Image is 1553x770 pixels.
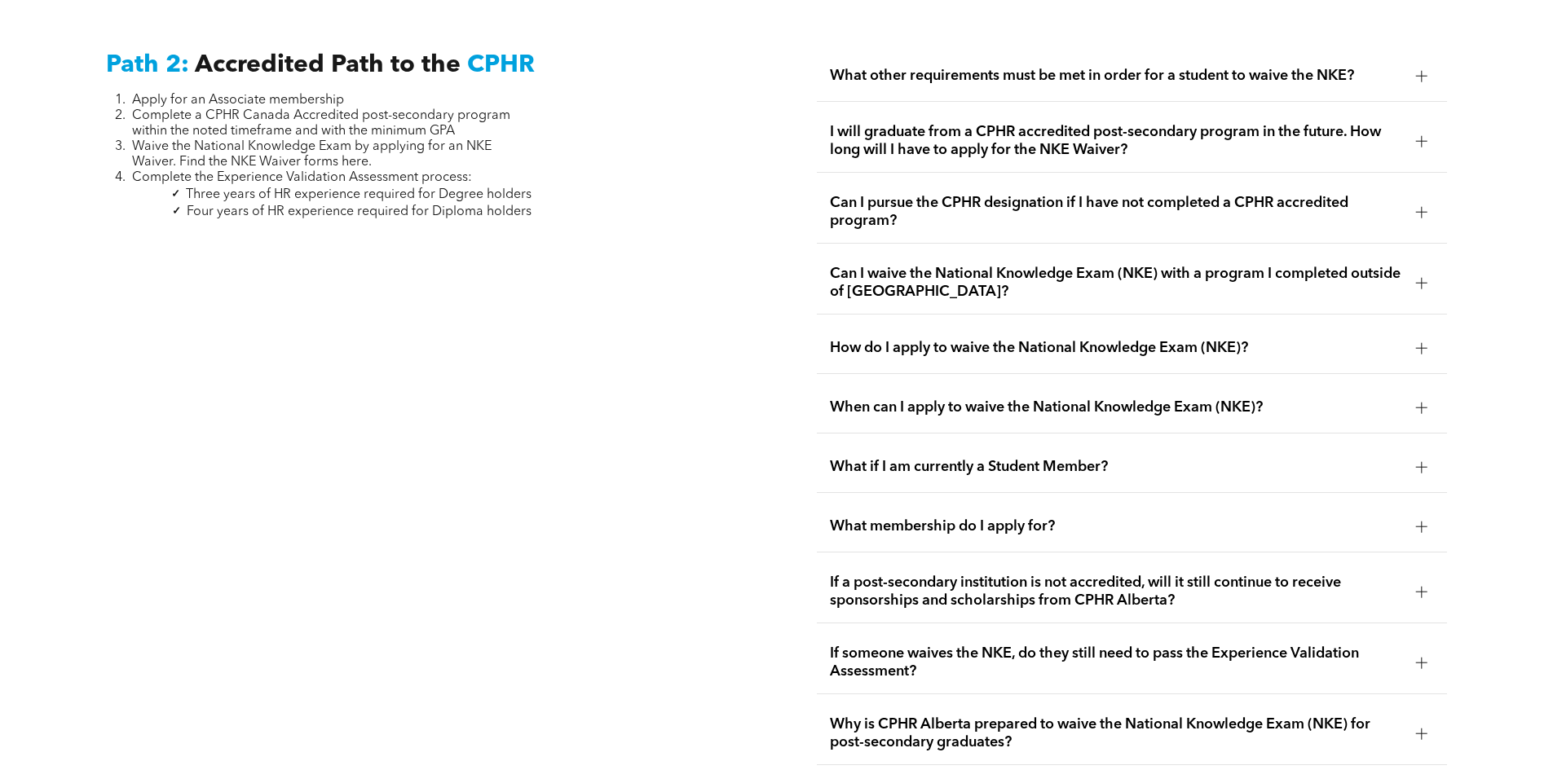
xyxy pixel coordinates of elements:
[830,194,1403,230] span: Can I pursue the CPHR designation if I have not completed a CPHR accredited program?
[106,53,189,77] span: Path 2:
[830,574,1403,609] span: If a post-secondary institution is not accredited, will it still continue to receive sponsorships...
[132,94,344,107] span: Apply for an Associate membership
[830,398,1403,416] span: When can I apply to waive the National Knowledge Exam (NKE)?
[830,339,1403,357] span: How do I apply to waive the National Knowledge Exam (NKE)?
[830,123,1403,159] span: I will graduate from a CPHR accredited post-secondary program in the future. How long will I have...
[830,517,1403,535] span: What membership do I apply for?
[830,458,1403,476] span: What if I am currently a Student Member?
[830,645,1403,680] span: If someone waives the NKE, do they still need to pass the Experience Validation Assessment?
[132,109,510,138] span: Complete a CPHR Canada Accredited post-secondary program within the noted timeframe and with the ...
[132,171,472,184] span: Complete the Experience Validation Assessment process:
[187,205,532,218] span: Four years of HR experience required for Diploma holders
[830,265,1403,301] span: Can I waive the National Knowledge Exam (NKE) with a program I completed outside of [GEOGRAPHIC_D...
[132,140,492,169] span: Waive the National Knowledge Exam by applying for an NKE Waiver. Find the NKE Waiver forms here.
[195,53,461,77] span: Accredited Path to the
[467,53,535,77] span: CPHR
[830,715,1403,751] span: Why is CPHR Alberta prepared to waive the National Knowledge Exam (NKE) for post-secondary gradua...
[830,67,1403,85] span: What other requirements must be met in order for a student to waive the NKE?
[186,188,532,201] span: Three years of HR experience required for Degree holders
